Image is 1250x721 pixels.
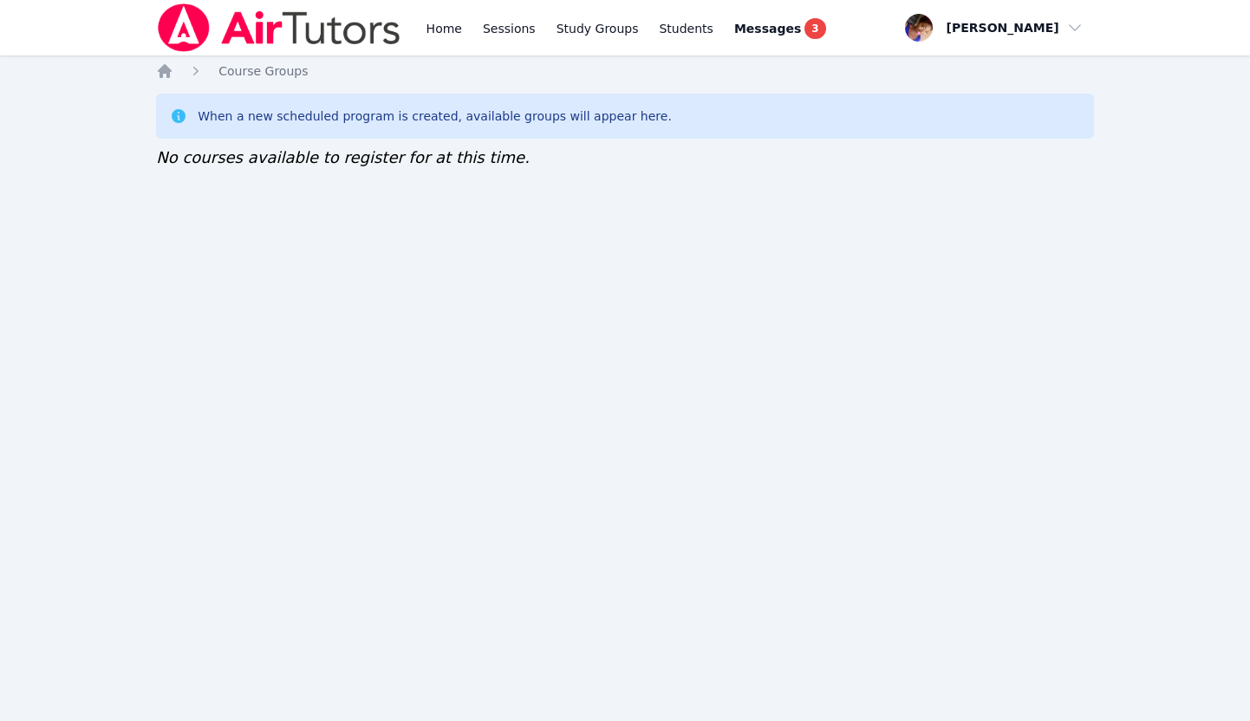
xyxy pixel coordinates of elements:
div: When a new scheduled program is created, available groups will appear here. [198,107,672,125]
a: Course Groups [218,62,308,80]
img: Air Tutors [156,3,401,52]
span: No courses available to register for at this time. [156,148,530,166]
span: Course Groups [218,64,308,78]
span: Messages [734,20,801,37]
span: 3 [804,18,825,39]
nav: Breadcrumb [156,62,1094,80]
